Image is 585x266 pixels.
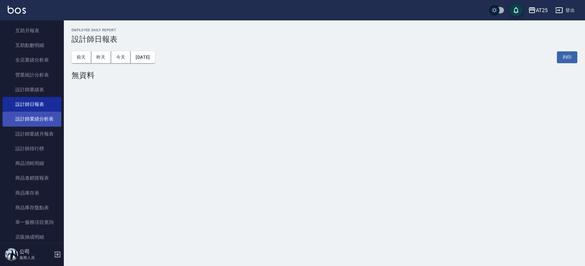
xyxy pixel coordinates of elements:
[3,141,61,156] a: 設計師排行榜
[111,51,131,63] button: 今天
[71,71,577,80] div: 無資料
[3,38,61,53] a: 互助點數明細
[3,23,61,38] a: 互助月報表
[3,112,61,126] a: 設計師業績分析表
[19,248,52,255] h5: 公司
[3,82,61,97] a: 設計師業績表
[19,255,52,261] p: 服務人員
[3,200,61,215] a: 商品庫存盤點表
[3,186,61,200] a: 商品庫存表
[3,97,61,112] a: 設計師日報表
[3,230,61,244] a: 店販抽成明細
[3,53,61,67] a: 全店業績分析表
[71,28,577,32] h2: Employee Daily Report
[3,127,61,141] a: 設計師業績月報表
[526,4,550,17] button: AT25
[8,6,26,14] img: Logo
[91,51,111,63] button: 昨天
[3,215,61,230] a: 單一服務項目查詢
[71,51,91,63] button: 前天
[71,35,577,44] h3: 設計師日報表
[3,171,61,185] a: 商品進銷貨報表
[553,4,577,16] button: 登出
[510,4,522,17] button: save
[536,6,548,14] div: AT25
[3,68,61,82] a: 營業統計分析表
[3,156,61,171] a: 商品消耗明細
[557,51,577,63] button: 列印
[5,248,18,261] img: Person
[131,51,155,63] button: [DATE]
